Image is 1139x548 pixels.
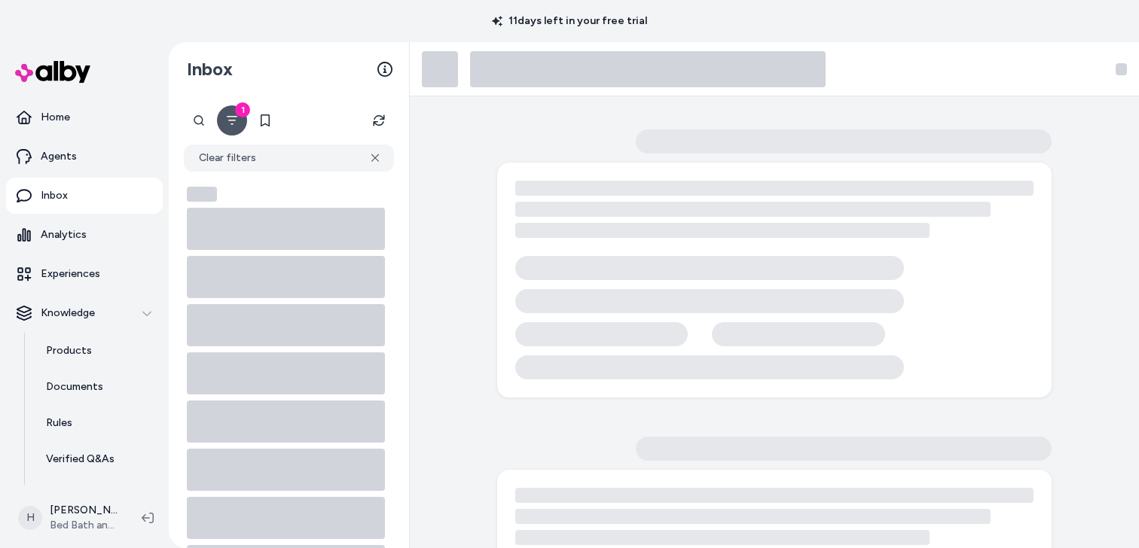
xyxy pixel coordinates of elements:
a: Products [31,333,163,369]
p: Agents [41,149,77,164]
img: alby Logo [15,61,90,83]
a: Analytics [6,217,163,253]
p: Products [46,343,92,358]
p: Home [41,110,70,125]
a: Rules [31,405,163,441]
a: Experiences [6,256,163,292]
a: Documents [31,369,163,405]
p: Inbox [41,188,68,203]
p: Experiences [41,266,100,282]
p: Documents [46,379,103,394]
a: Inbox [6,178,163,214]
a: Verified Q&As [31,441,163,477]
p: [PERSON_NAME] [50,503,118,518]
p: Knowledge [41,306,95,321]
h2: Inbox [187,58,233,81]
a: Home [6,99,163,135]
button: H[PERSON_NAME]Bed Bath and Beyond [9,494,130,542]
p: Analytics [41,227,87,242]
p: 11 days left in your free trial [483,14,656,29]
button: Filter [217,105,247,135]
button: Knowledge [6,295,163,331]
p: Rules [46,416,72,431]
button: Refresh [364,105,394,135]
button: Clear filters [184,145,394,172]
div: 1 [235,102,250,117]
a: Agents [6,139,163,175]
span: H [18,506,42,530]
p: Verified Q&As [46,452,115,467]
span: Bed Bath and Beyond [50,518,118,533]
